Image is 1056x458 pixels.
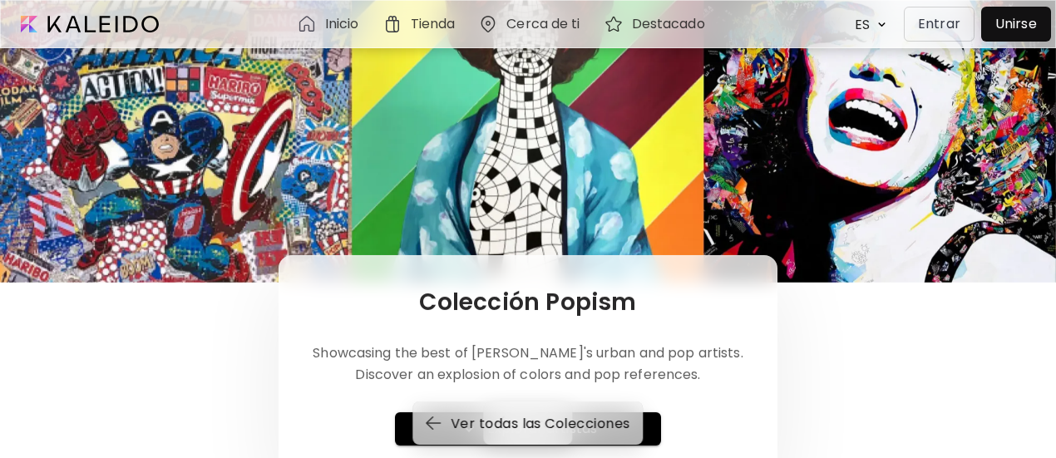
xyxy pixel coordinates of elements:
a: Inicio [297,14,366,34]
button: Explorar artistas [395,412,661,446]
a: Destacado [604,14,712,34]
button: Entrar [904,7,975,42]
h6: Inicio [325,17,359,31]
img: arrow down [873,17,891,32]
h6: Destacado [632,17,705,31]
div: ES [846,10,873,39]
a: Tienda [382,14,462,34]
img: back-arrow [426,416,441,430]
a: Entrar [904,7,981,42]
p: Entrar [918,14,960,34]
h6: Colección Popism [419,289,636,316]
a: Cerca de ti [478,14,586,34]
h6: Showcasing the best of [PERSON_NAME]'s urban and pop artists. Discover an explosion of colors and... [306,342,750,386]
h6: Tienda [411,17,456,31]
a: Unirse [981,7,1051,42]
span: Ver todas las Colecciones [429,415,629,432]
h6: Cerca de ti [506,17,580,31]
button: back-arrowVer todas las Colecciones [412,401,643,445]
